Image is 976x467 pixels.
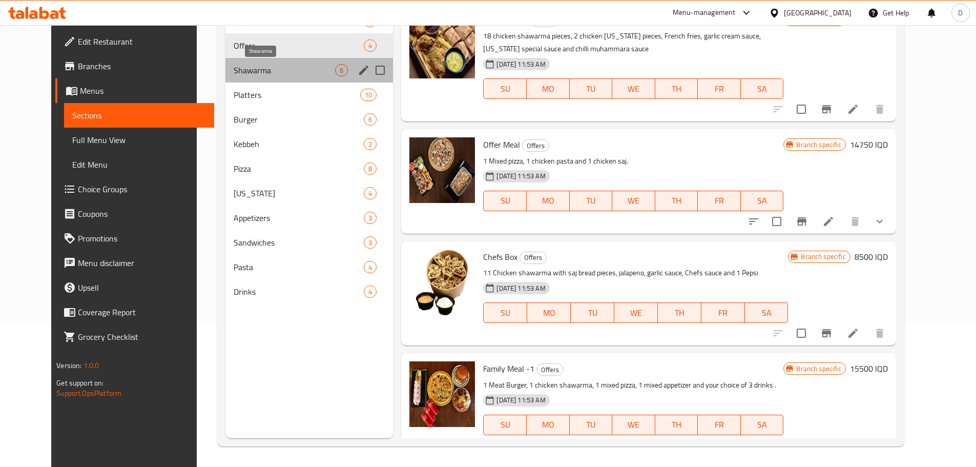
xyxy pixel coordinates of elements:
span: Branch specific [792,140,845,150]
span: Offers [234,39,364,52]
button: TH [655,415,698,435]
span: TU [575,306,610,320]
span: TH [659,193,694,208]
span: TH [662,306,697,320]
span: Chefs Box [483,249,517,265]
span: [US_STATE] [234,187,364,199]
span: SU [488,306,523,320]
button: show more [867,433,892,458]
div: Platters10 [225,83,393,107]
div: Shawarma6edit [225,58,393,83]
span: TU [574,417,609,432]
span: MO [531,306,567,320]
span: Appetizers [234,212,364,224]
p: 18 chicken shawarma pieces, 2 chicken [US_STATE] pieces, French fries, garlic cream sauce, [US_ST... [483,30,783,55]
span: 6 [336,66,347,75]
span: Get support on: [56,376,103,390]
div: Menu-management [673,7,736,19]
a: Promotions [55,226,214,251]
span: FR [702,193,737,208]
span: Select to update [791,98,812,120]
div: items [364,286,377,298]
div: items [364,113,377,126]
div: items [364,236,377,249]
span: 10 [361,90,376,100]
button: TH [658,302,701,323]
button: TH [655,191,698,211]
img: Family Meal -1 [409,361,475,427]
a: Coupons [55,201,214,226]
a: Support.OpsPlatform [56,387,121,400]
a: Coverage Report [55,300,214,324]
button: TU [571,302,614,323]
div: Pasta [234,261,364,273]
img: 3 Person Box [409,13,475,78]
span: Coverage Report [78,306,206,318]
span: Kebbeh [234,138,364,150]
span: 6 [364,115,376,125]
div: items [364,261,377,273]
button: delete [867,97,892,121]
span: Select to update [766,211,787,232]
div: Drinks4 [225,279,393,304]
button: sort-choices [741,209,766,234]
button: MO [527,191,570,211]
button: MO [527,415,570,435]
button: FR [698,191,741,211]
button: MO [527,302,571,323]
span: Choice Groups [78,183,206,195]
svg: Show Choices [874,215,886,228]
span: Offer Meal [483,137,520,152]
span: Edit Menu [72,158,206,171]
a: Edit menu item [847,327,859,339]
div: items [364,212,377,224]
div: Appetizers3 [225,206,393,230]
div: Pizza8 [225,156,393,181]
span: [DATE] 11:53 AM [492,171,549,181]
button: delete [843,433,867,458]
div: [GEOGRAPHIC_DATA] [784,7,852,18]
span: Burger [234,113,364,126]
div: Kentucky [234,187,364,199]
button: FR [698,78,741,99]
a: Sections [64,103,214,128]
button: MO [527,78,570,99]
span: SA [749,306,784,320]
h6: 8500 IQD [855,250,888,264]
span: Offers [537,364,563,376]
span: Menu disclaimer [78,257,206,269]
button: TH [655,78,698,99]
button: Branch-specific-item [814,321,839,346]
span: 2 [364,139,376,149]
span: Family Meal -1 [483,361,534,376]
a: Menus [55,78,214,103]
span: 1.0.0 [84,359,99,372]
span: SU [488,193,522,208]
span: Upsell [78,281,206,294]
span: Coupons [78,208,206,220]
div: Burger6 [225,107,393,132]
span: Full Menu View [72,134,206,146]
span: SU [488,417,522,432]
span: SA [745,193,780,208]
span: Edit Restaurant [78,35,206,48]
a: Branches [55,54,214,78]
button: edit [356,63,371,78]
span: Branch specific [797,252,849,261]
button: WE [614,302,658,323]
span: Menus [80,85,206,97]
span: FR [702,82,737,96]
span: MO [531,82,566,96]
button: Branch-specific-item [790,209,814,234]
a: Edit menu item [847,103,859,115]
button: TU [570,191,613,211]
div: items [364,187,377,199]
span: TU [574,82,609,96]
button: delete [867,321,892,346]
span: 3 [364,238,376,248]
span: TH [659,82,694,96]
span: Drinks [234,286,364,298]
